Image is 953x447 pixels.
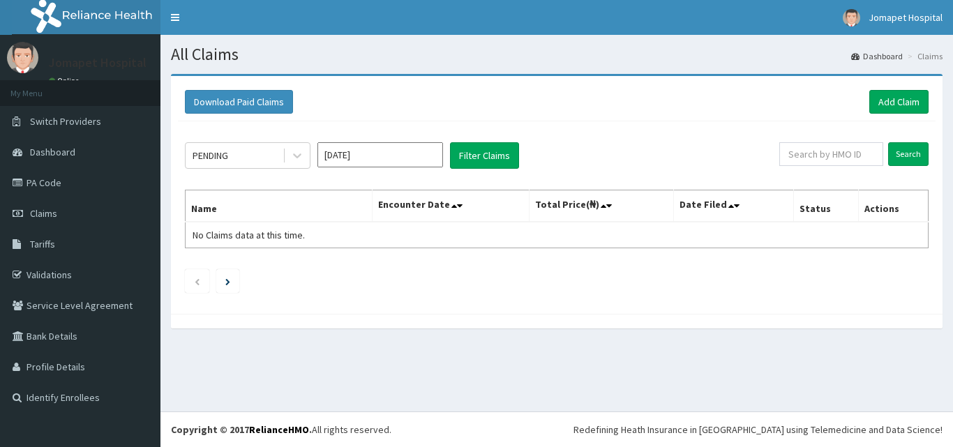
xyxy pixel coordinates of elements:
[186,190,373,222] th: Name
[171,45,943,63] h1: All Claims
[7,42,38,73] img: User Image
[450,142,519,169] button: Filter Claims
[858,190,928,222] th: Actions
[373,190,529,222] th: Encounter Date
[529,190,674,222] th: Total Price(₦)
[194,275,200,287] a: Previous page
[193,149,228,162] div: PENDING
[249,423,309,436] a: RelianceHMO
[30,207,57,220] span: Claims
[49,56,147,69] p: Jomapet Hospital
[30,146,75,158] span: Dashboard
[674,190,794,222] th: Date Filed
[904,50,943,62] li: Claims
[869,90,929,114] a: Add Claim
[30,238,55,250] span: Tariffs
[225,275,230,287] a: Next page
[779,142,883,166] input: Search by HMO ID
[193,229,305,241] span: No Claims data at this time.
[160,411,953,447] footer: All rights reserved.
[171,423,312,436] strong: Copyright © 2017 .
[888,142,929,166] input: Search
[49,76,82,86] a: Online
[30,115,101,128] span: Switch Providers
[185,90,293,114] button: Download Paid Claims
[317,142,443,167] input: Select Month and Year
[869,11,943,24] span: Jomapet Hospital
[843,9,860,26] img: User Image
[794,190,859,222] th: Status
[851,50,903,62] a: Dashboard
[573,423,943,437] div: Redefining Heath Insurance in [GEOGRAPHIC_DATA] using Telemedicine and Data Science!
